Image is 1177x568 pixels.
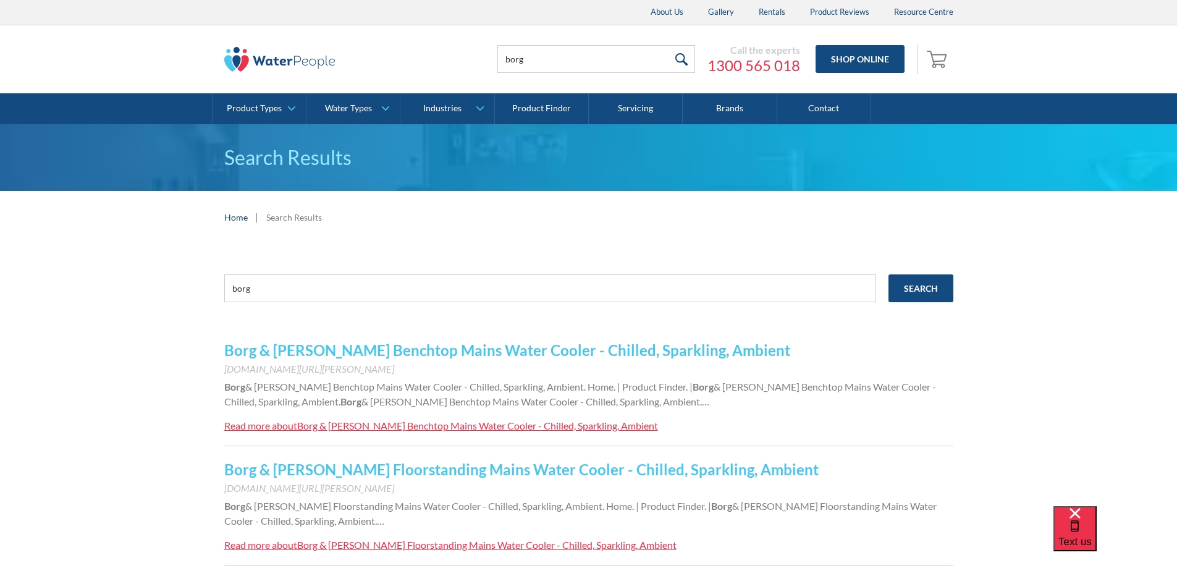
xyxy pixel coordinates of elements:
img: The Water People [224,47,335,72]
input: Search products [497,45,695,73]
iframe: podium webchat widget bubble [1053,506,1177,568]
a: 1300 565 018 [707,56,800,75]
a: Home [224,211,248,224]
strong: Borg [693,381,714,392]
div: Industries [423,103,462,114]
a: Brands [683,93,777,124]
div: [DOMAIN_NAME][URL][PERSON_NAME] [224,481,953,496]
strong: Borg [224,381,245,392]
a: Product Types [213,93,306,124]
div: [DOMAIN_NAME][URL][PERSON_NAME] [224,362,953,376]
a: Borg & [PERSON_NAME] Benchtop Mains Water Cooler - Chilled, Sparkling, Ambient [224,341,790,359]
h1: Search Results [224,143,953,172]
div: Call the experts [707,44,800,56]
img: shopping cart [927,49,950,69]
a: Servicing [589,93,683,124]
div: Water Types [325,103,372,114]
strong: Borg [340,396,361,407]
a: Industries [400,93,494,124]
span: & [PERSON_NAME] Benchtop Mains Water Cooler - Chilled, Sparkling, Ambient. [224,381,936,407]
strong: Borg [224,500,245,512]
div: Borg & [PERSON_NAME] Benchtop Mains Water Cooler - Chilled, Sparkling, Ambient [297,420,658,431]
div: Search Results [266,211,322,224]
a: Read more aboutBorg & [PERSON_NAME] Floorstanding Mains Water Cooler - Chilled, Sparkling, Ambient [224,538,677,553]
a: Borg & [PERSON_NAME] Floorstanding Mains Water Cooler - Chilled, Sparkling, Ambient [224,460,819,478]
div: Read more about [224,539,297,551]
a: Open empty cart [924,45,953,74]
a: Water Types [306,93,400,124]
input: e.g. chilled water cooler [224,274,876,302]
span: & [PERSON_NAME] Floorstanding Mains Water Cooler - Chilled, Sparkling, Ambient. Home. | Product F... [245,500,711,512]
strong: Borg [711,500,732,512]
span: & [PERSON_NAME] Benchtop Mains Water Cooler - Chilled, Sparkling, Ambient. Home. | Product Finder. | [245,381,693,392]
a: Shop Online [816,45,905,73]
span: … [377,515,384,527]
span: & [PERSON_NAME] Benchtop Mains Water Cooler - Chilled, Sparkling, Ambient. [361,396,702,407]
div: Product Types [227,103,282,114]
input: Search [888,274,953,302]
a: Contact [777,93,871,124]
div: Borg & [PERSON_NAME] Floorstanding Mains Water Cooler - Chilled, Sparkling, Ambient [297,539,677,551]
div: | [254,210,260,224]
div: Read more about [224,420,297,431]
a: Product Finder [495,93,589,124]
span: … [702,396,709,407]
a: Read more aboutBorg & [PERSON_NAME] Benchtop Mains Water Cooler - Chilled, Sparkling, Ambient [224,418,658,433]
span: & [PERSON_NAME] Floorstanding Mains Water Cooler - Chilled, Sparkling, Ambient. [224,500,937,527]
